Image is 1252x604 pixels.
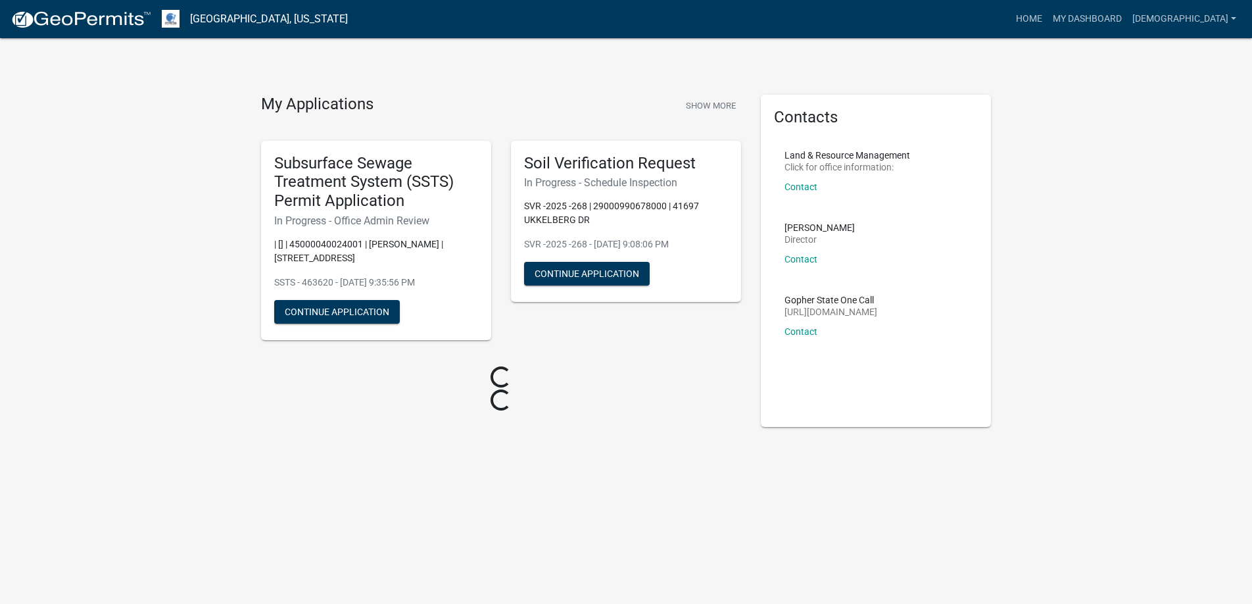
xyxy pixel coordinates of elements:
[261,95,373,114] h4: My Applications
[274,214,478,227] h6: In Progress - Office Admin Review
[784,151,910,160] p: Land & Resource Management
[524,176,728,189] h6: In Progress - Schedule Inspection
[784,326,817,337] a: Contact
[524,199,728,227] p: SVR -2025 -268 | 29000990678000 | 41697 UKKELBERG DR
[1047,7,1127,32] a: My Dashboard
[784,163,910,172] p: Click for office information:
[784,254,817,264] a: Contact
[784,182,817,192] a: Contact
[784,235,855,244] p: Director
[524,238,728,251] p: SVR -2025 -268 - [DATE] 9:08:06 PM
[784,295,877,305] p: Gopher State One Call
[524,262,650,286] button: Continue Application
[190,8,348,30] a: [GEOGRAPHIC_DATA], [US_STATE]
[1127,7,1241,32] a: [DEMOGRAPHIC_DATA]
[1011,7,1047,32] a: Home
[681,95,741,116] button: Show More
[784,307,877,316] p: [URL][DOMAIN_NAME]
[274,300,400,324] button: Continue Application
[162,10,180,28] img: Otter Tail County, Minnesota
[784,223,855,232] p: [PERSON_NAME]
[274,276,478,289] p: SSTS - 463620 - [DATE] 9:35:56 PM
[274,238,478,265] p: | [] | 45000040024001 | [PERSON_NAME] | [STREET_ADDRESS]
[774,108,978,127] h5: Contacts
[274,154,478,211] h5: Subsurface Sewage Treatment System (SSTS) Permit Application
[524,154,728,173] h5: Soil Verification Request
